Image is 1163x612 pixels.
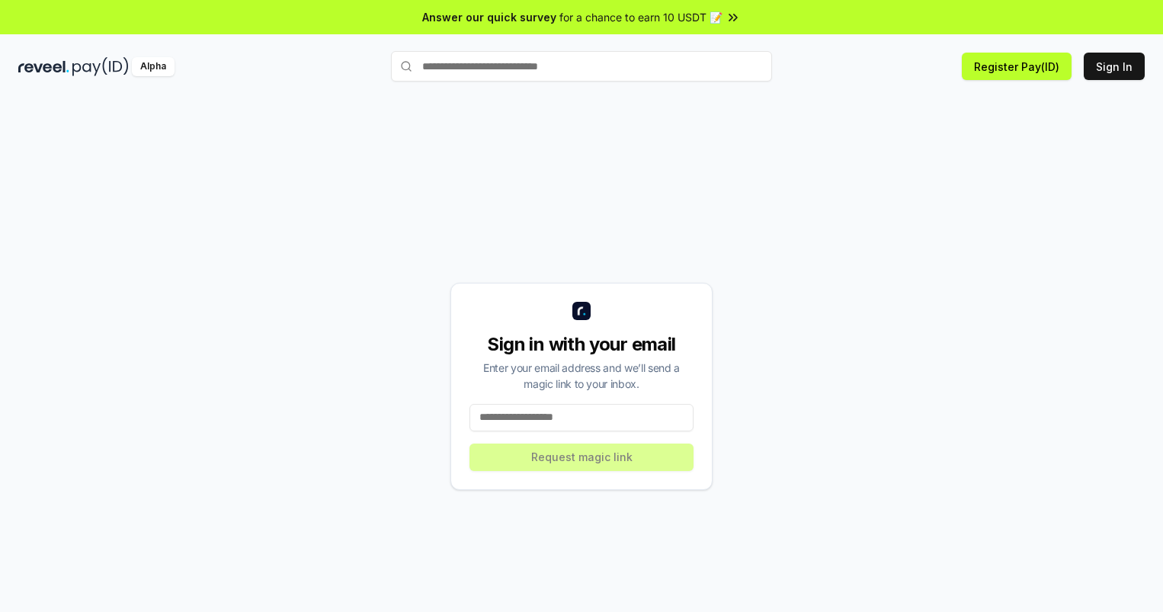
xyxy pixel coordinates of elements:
img: pay_id [72,57,129,76]
button: Register Pay(ID) [962,53,1072,80]
div: Enter your email address and we’ll send a magic link to your inbox. [469,360,694,392]
span: Answer our quick survey [422,9,556,25]
span: for a chance to earn 10 USDT 📝 [559,9,722,25]
button: Sign In [1084,53,1145,80]
div: Alpha [132,57,175,76]
img: logo_small [572,302,591,320]
div: Sign in with your email [469,332,694,357]
img: reveel_dark [18,57,69,76]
